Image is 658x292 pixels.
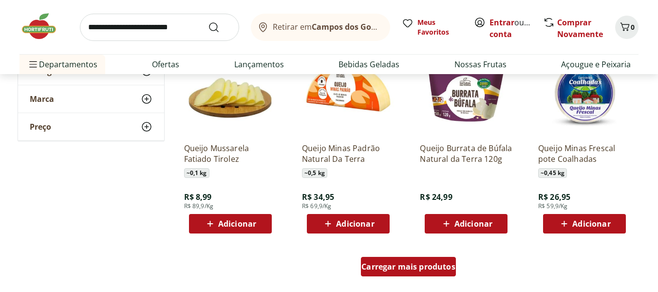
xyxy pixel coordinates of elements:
[538,168,567,178] span: ~ 0,45 kg
[302,168,327,178] span: ~ 0,5 kg
[152,58,179,70] a: Ofertas
[615,16,639,39] button: Carrinho
[557,17,603,39] a: Comprar Novamente
[489,17,514,28] a: Entrar
[425,214,508,234] button: Adicionar
[30,122,51,132] span: Preço
[312,21,489,32] b: Campos dos Goytacazes/[GEOGRAPHIC_DATA]
[184,42,277,135] img: Queijo Mussarela Fatiado Tirolez
[302,192,334,202] span: R$ 34,95
[454,220,492,228] span: Adicionar
[184,202,214,210] span: R$ 89,9/Kg
[361,263,455,271] span: Carregar mais produtos
[30,94,54,104] span: Marca
[208,21,231,33] button: Submit Search
[251,14,390,41] button: Retirar emCampos dos Goytacazes/[GEOGRAPHIC_DATA]
[184,168,209,178] span: ~ 0,1 kg
[489,17,543,39] a: Criar conta
[80,14,239,41] input: search
[189,214,272,234] button: Adicionar
[631,22,635,32] span: 0
[561,58,631,70] a: Açougue e Peixaria
[489,17,533,40] span: ou
[218,220,256,228] span: Adicionar
[454,58,507,70] a: Nossas Frutas
[273,22,380,31] span: Retirar em
[572,220,610,228] span: Adicionar
[234,58,284,70] a: Lançamentos
[307,214,390,234] button: Adicionar
[18,85,164,113] button: Marca
[338,58,399,70] a: Bebidas Geladas
[184,192,212,202] span: R$ 8,99
[420,192,452,202] span: R$ 24,99
[538,143,631,164] a: Queijo Minas Frescal pote Coalhadas
[184,143,277,164] a: Queijo Mussarela Fatiado Tirolez
[302,202,332,210] span: R$ 69,9/Kg
[27,53,97,76] span: Departamentos
[538,202,568,210] span: R$ 59,9/Kg
[538,192,570,202] span: R$ 26,95
[402,18,462,37] a: Meus Favoritos
[417,18,462,37] span: Meus Favoritos
[361,257,456,280] a: Carregar mais produtos
[420,143,512,164] a: Queijo Burrata de Búfala Natural da Terra 120g
[420,42,512,135] img: Queijo Burrata de Búfala Natural da Terra 120g
[543,214,626,234] button: Adicionar
[336,220,374,228] span: Adicionar
[19,12,68,41] img: Hortifruti
[27,53,39,76] button: Menu
[538,42,631,135] img: Queijo Minas Frescal pote Coalhadas
[302,42,395,135] img: Queijo Minas Padrão Natural Da Terra
[18,113,164,140] button: Preço
[302,143,395,164] a: Queijo Minas Padrão Natural Da Terra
